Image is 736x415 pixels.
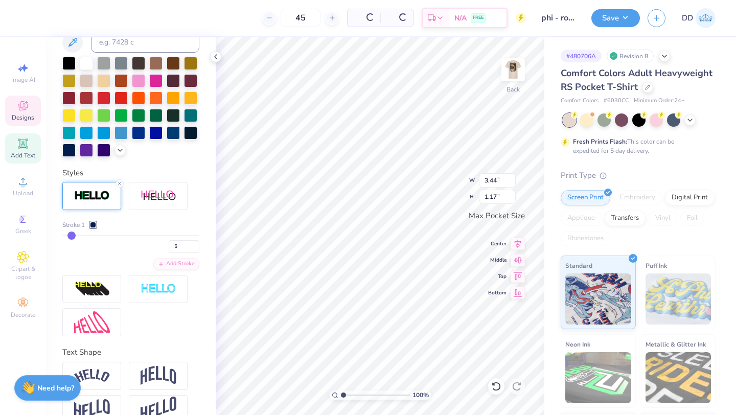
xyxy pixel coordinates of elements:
[561,231,610,246] div: Rhinestones
[488,273,507,280] span: Top
[561,67,712,93] span: Comfort Colors Adult Heavyweight RS Pocket T-Shirt
[607,50,654,62] div: Revision 8
[37,383,74,393] strong: Need help?
[646,339,706,350] span: Metallic & Glitter Ink
[15,227,31,235] span: Greek
[561,211,602,226] div: Applique
[62,347,199,358] div: Text Shape
[503,59,523,80] img: Back
[565,339,590,350] span: Neon Ink
[565,273,631,325] img: Standard
[141,190,176,202] img: Shadow
[613,190,662,205] div: Embroidery
[696,8,716,28] img: Derek Dejon
[646,352,711,403] img: Metallic & Glitter Ink
[5,265,41,281] span: Clipart & logos
[604,97,629,105] span: # 6030CC
[74,281,110,297] img: 3d Illusion
[488,257,507,264] span: Middle
[565,352,631,403] img: Neon Ink
[591,9,640,27] button: Save
[561,190,610,205] div: Screen Print
[141,366,176,385] img: Arch
[141,283,176,295] img: Negative Space
[74,369,110,383] img: Arc
[11,151,35,159] span: Add Text
[412,390,429,400] span: 100 %
[153,258,199,270] div: Add Stroke
[665,190,715,205] div: Digital Print
[573,137,627,146] strong: Fresh Prints Flash:
[91,32,199,53] input: e.g. 7428 c
[488,240,507,247] span: Center
[473,14,484,21] span: FREE
[13,189,33,197] span: Upload
[561,170,716,181] div: Print Type
[646,273,711,325] img: Puff Ink
[62,167,199,179] div: Styles
[12,113,34,122] span: Designs
[74,190,110,202] img: Stroke
[488,289,507,296] span: Bottom
[682,12,693,24] span: DD
[534,8,584,28] input: Untitled Design
[507,85,520,94] div: Back
[74,311,110,333] img: Free Distort
[649,211,677,226] div: Vinyl
[573,137,699,155] div: This color can be expedited for 5 day delivery.
[605,211,646,226] div: Transfers
[561,50,602,62] div: # 480706A
[634,97,685,105] span: Minimum Order: 24 +
[565,260,592,271] span: Standard
[680,211,704,226] div: Foil
[454,13,467,24] span: N/A
[62,220,85,229] span: Stroke 1
[646,260,667,271] span: Puff Ink
[281,9,320,27] input: – –
[682,8,716,28] a: DD
[11,311,35,319] span: Decorate
[561,97,599,105] span: Comfort Colors
[11,76,35,84] span: Image AI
